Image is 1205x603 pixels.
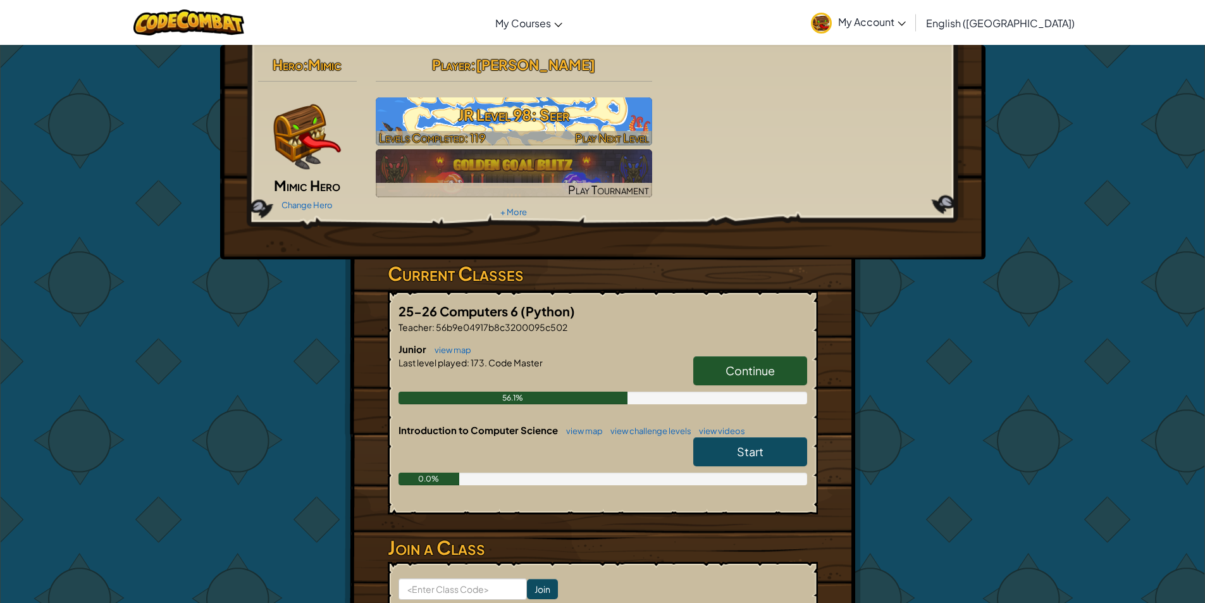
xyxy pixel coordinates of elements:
[568,182,649,197] span: Play Tournament
[805,3,912,42] a: My Account
[399,424,560,436] span: Introduction to Computer Science
[527,579,558,599] input: Join
[604,426,691,436] a: view challenge levels
[737,444,763,459] span: Start
[399,321,432,333] span: Teacher
[495,16,551,30] span: My Courses
[399,473,460,485] div: 0.0%
[376,101,652,129] h3: JR Level 98: Seer
[726,363,775,378] span: Continue
[575,130,649,145] span: Play Next Level
[693,426,745,436] a: view videos
[811,13,832,34] img: avatar
[388,533,818,562] h3: Join a Class
[560,426,603,436] a: view map
[489,6,569,40] a: My Courses
[432,321,435,333] span: :
[379,130,486,145] span: Levels Completed: 119
[399,303,521,319] span: 25-26 Computers 6
[399,343,428,355] span: Junior
[376,97,652,146] img: JR Level 98: Seer
[521,303,575,319] span: (Python)
[273,56,303,73] span: Hero
[376,149,652,197] a: Play Tournament
[376,97,652,146] a: Play Next Level
[308,56,342,73] span: Mimic
[267,97,343,173] img: Codecombat-Pets-Mimic-01.png
[399,357,467,368] span: Last level played
[500,207,527,217] a: + More
[926,16,1075,30] span: English ([GEOGRAPHIC_DATA])
[376,149,652,197] img: Golden Goal
[281,200,333,210] a: Change Hero
[133,9,244,35] img: CodeCombat logo
[399,392,627,404] div: 56.1%
[432,56,471,73] span: Player
[469,357,487,368] span: 173.
[920,6,1081,40] a: English ([GEOGRAPHIC_DATA])
[476,56,595,73] span: [PERSON_NAME]
[303,56,308,73] span: :
[435,321,567,333] span: 56b9e04917b8c3200095c502
[428,345,471,355] a: view map
[487,357,543,368] span: Code Master
[467,357,469,368] span: :
[399,578,527,600] input: <Enter Class Code>
[471,56,476,73] span: :
[388,259,818,288] h3: Current Classes
[274,177,340,194] span: Mimic Hero
[838,15,906,28] span: My Account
